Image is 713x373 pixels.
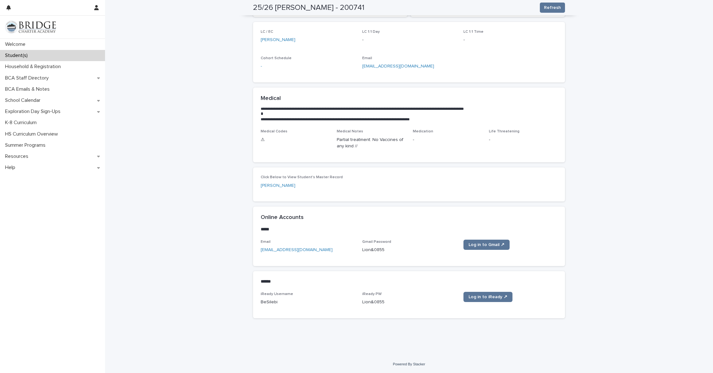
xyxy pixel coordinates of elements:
[463,37,557,43] p: -
[261,175,343,179] span: Click Below to View Student's Master Record
[261,240,271,244] span: Email
[261,214,304,221] h2: Online Accounts
[362,240,391,244] span: Gmail Password
[469,243,505,247] span: Log in to Gmail ↗
[469,295,507,299] span: Log in to iReady ↗
[362,247,456,253] p: Lion&0855
[261,37,295,43] a: [PERSON_NAME]
[261,95,281,102] h2: Medical
[489,137,557,143] p: -
[3,109,66,115] p: Exploration Day Sign-Ups
[362,56,372,60] span: Email
[540,3,565,13] button: Refresh
[463,292,512,302] a: Log in to iReady ↗
[261,248,333,252] a: [EMAIL_ADDRESS][DOMAIN_NAME]
[3,86,55,92] p: BCA Emails & Notes
[261,292,293,296] span: iReady Username
[3,41,31,47] p: Welcome
[463,30,484,34] span: LC 1:1 Time
[261,130,287,133] span: Medical Codes
[3,131,63,137] p: HS Curriculum Overview
[261,182,295,189] a: [PERSON_NAME]
[3,153,33,159] p: Resources
[3,120,42,126] p: K-8 Curriculum
[413,137,481,143] p: -
[362,64,434,68] a: [EMAIL_ADDRESS][DOMAIN_NAME]
[253,3,364,12] h2: 25/26 [PERSON_NAME] - 200741
[261,299,355,306] p: BeSilebi
[393,362,425,366] a: Powered By Stacker
[261,30,273,34] span: LC / EC
[261,137,329,143] p: ⚠
[5,21,56,33] img: V1C1m3IdTEidaUdm9Hs0
[362,299,456,306] p: Lion&0855
[362,37,456,43] p: -
[544,4,561,11] span: Refresh
[261,63,262,70] a: -
[3,142,51,148] p: Summer Programs
[489,130,519,133] span: Life Threatening
[3,97,46,103] p: School Calendar
[413,130,433,133] span: Medication
[463,240,510,250] a: Log in to Gmail ↗
[3,53,33,59] p: Student(s)
[261,56,292,60] span: Cohort Schedule
[362,292,382,296] span: iReady PW
[3,75,54,81] p: BCA Staff Directory
[362,30,380,34] span: LC 1:1 Day
[337,130,363,133] span: Medical Notes
[3,165,20,171] p: Help
[3,64,66,70] p: Household & Registration
[337,137,405,150] p: Partial treatment: No Vaccines of any kind //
